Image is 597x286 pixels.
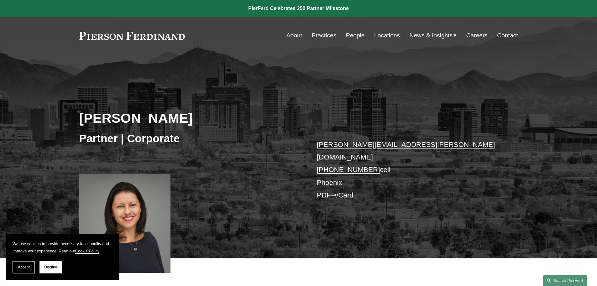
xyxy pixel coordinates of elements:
button: Decline [39,261,62,273]
a: PDF [317,191,331,199]
a: About [286,30,302,41]
a: Locations [374,30,400,41]
button: Accept [13,261,35,273]
p: We use cookies to provide necessary functionality and improve your experience. Read our . [13,240,113,255]
a: folder dropdown [410,30,457,41]
h3: Partner | Corporate [79,132,299,145]
p: cell Phoenix – [317,138,500,202]
a: Cookie Policy [75,249,99,253]
h2: [PERSON_NAME] [79,110,299,126]
a: Practices [312,30,336,41]
a: People [346,30,365,41]
a: Search this site [543,275,587,286]
a: vCard [335,191,353,199]
a: Careers [466,30,488,41]
span: News & Insights [410,30,453,41]
section: Cookie banner [6,234,119,280]
span: Decline [44,265,57,269]
a: Contact [497,30,518,41]
a: [PERSON_NAME][EMAIL_ADDRESS][PERSON_NAME][DOMAIN_NAME] [317,141,495,161]
span: Accept [18,265,30,269]
a: [PHONE_NUMBER] [317,166,380,174]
